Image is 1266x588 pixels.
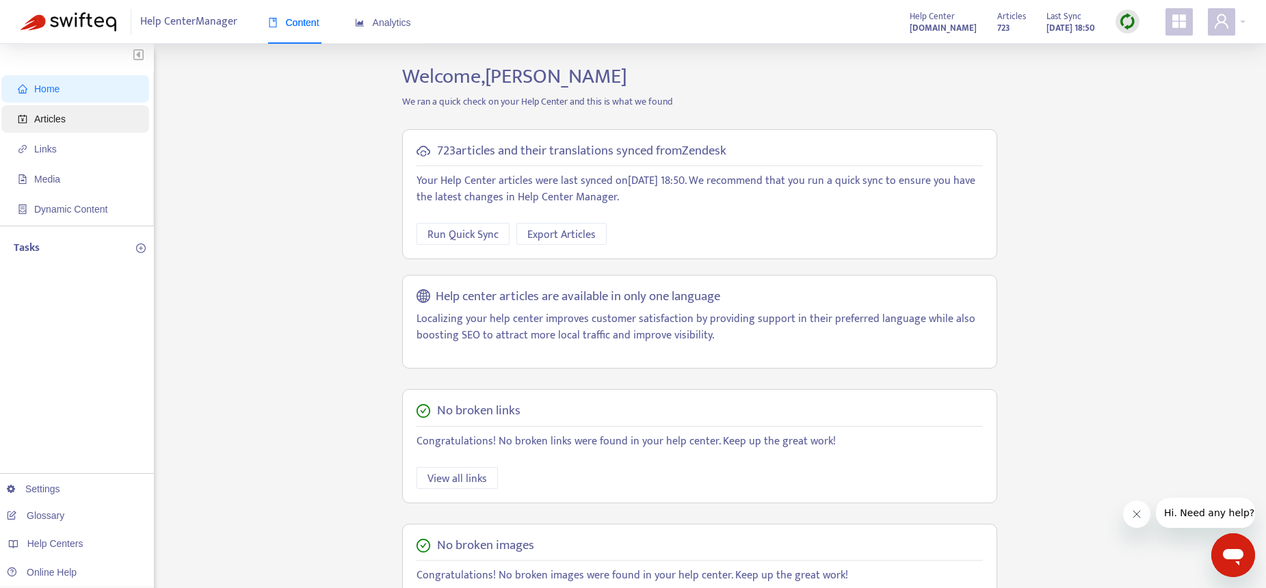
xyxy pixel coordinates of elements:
[437,538,534,554] h5: No broken images
[355,18,365,27] span: area-chart
[417,404,430,418] span: check-circle
[417,567,983,584] p: Congratulations! No broken images were found in your help center. Keep up the great work!
[268,18,278,27] span: book
[136,243,146,253] span: plus-circle
[1123,500,1150,528] iframe: Close message
[34,144,57,155] span: Links
[997,21,1010,36] strong: 723
[140,9,237,35] span: Help Center Manager
[1213,13,1230,29] span: user
[34,174,60,185] span: Media
[27,538,83,549] span: Help Centers
[417,223,510,245] button: Run Quick Sync
[997,9,1026,24] span: Articles
[18,84,27,94] span: home
[7,510,64,521] a: Glossary
[417,144,430,158] span: cloud-sync
[437,144,726,159] h5: 723 articles and their translations synced from Zendesk
[402,59,627,94] span: Welcome, [PERSON_NAME]
[34,83,60,94] span: Home
[268,17,319,28] span: Content
[18,114,27,124] span: account-book
[417,173,983,206] p: Your Help Center articles were last synced on [DATE] 18:50 . We recommend that you run a quick sy...
[18,144,27,154] span: link
[427,226,499,243] span: Run Quick Sync
[1119,13,1136,30] img: sync.dc5367851b00ba804db3.png
[910,20,977,36] a: [DOMAIN_NAME]
[18,204,27,214] span: container
[527,226,596,243] span: Export Articles
[417,467,498,489] button: View all links
[34,113,66,124] span: Articles
[1171,13,1187,29] span: appstore
[417,289,430,305] span: global
[392,94,1007,109] p: We ran a quick check on your Help Center and this is what we found
[910,9,955,24] span: Help Center
[417,433,983,450] p: Congratulations! No broken links were found in your help center. Keep up the great work!
[1046,9,1081,24] span: Last Sync
[1156,498,1255,528] iframe: Message from company
[427,470,487,487] span: View all links
[910,21,977,36] strong: [DOMAIN_NAME]
[1046,21,1095,36] strong: [DATE] 18:50
[355,17,411,28] span: Analytics
[436,289,720,305] h5: Help center articles are available in only one language
[34,204,107,215] span: Dynamic Content
[417,311,983,344] p: Localizing your help center improves customer satisfaction by providing support in their preferre...
[14,240,40,256] p: Tasks
[7,567,77,578] a: Online Help
[21,12,116,31] img: Swifteq
[516,223,607,245] button: Export Articles
[1211,533,1255,577] iframe: Button to launch messaging window
[18,174,27,184] span: file-image
[417,539,430,552] span: check-circle
[7,483,60,494] a: Settings
[437,403,520,419] h5: No broken links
